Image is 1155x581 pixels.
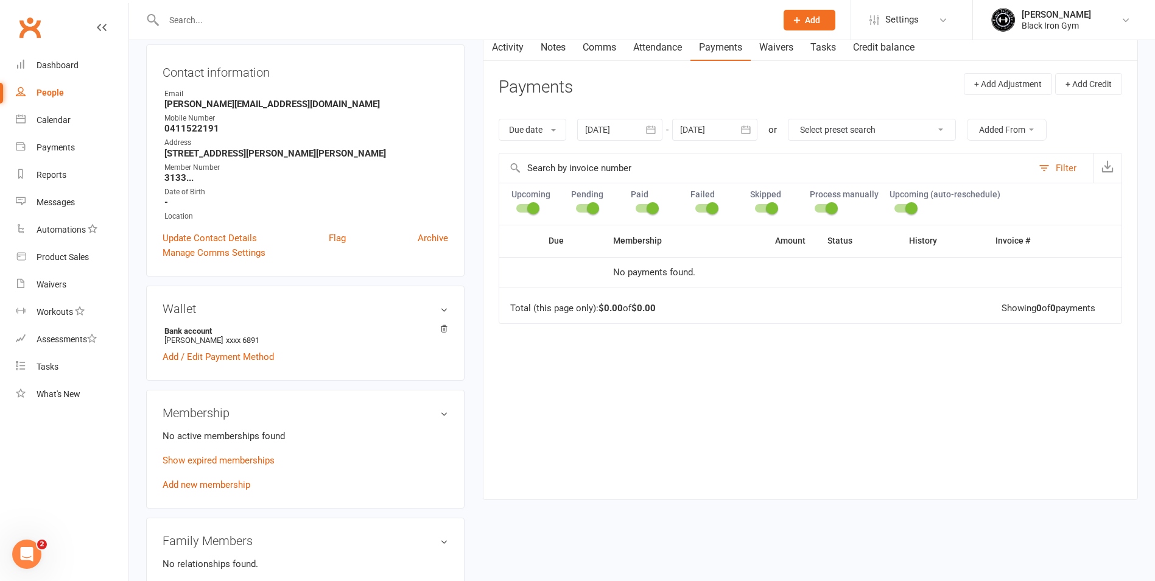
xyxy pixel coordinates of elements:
[160,12,768,29] input: Search...
[164,211,448,222] div: Location
[37,115,71,125] div: Calendar
[898,225,985,256] th: History
[37,88,64,97] div: People
[163,557,448,571] p: No relationships found.
[163,406,448,420] h3: Membership
[37,307,73,317] div: Workouts
[164,148,448,159] strong: [STREET_ADDRESS][PERSON_NAME][PERSON_NAME]
[16,216,128,244] a: Automations
[37,143,75,152] div: Payments
[511,189,560,199] label: Upcoming
[844,33,923,62] a: Credit balance
[1050,303,1056,314] strong: 0
[1022,20,1091,31] div: Black Iron Gym
[816,225,898,256] th: Status
[1036,303,1042,314] strong: 0
[805,15,820,25] span: Add
[16,189,128,216] a: Messages
[16,353,128,381] a: Tasks
[964,73,1052,95] button: + Add Adjustment
[164,99,448,110] strong: [PERSON_NAME][EMAIL_ADDRESS][DOMAIN_NAME]
[164,123,448,134] strong: 0411522191
[967,119,1047,141] button: Added From
[16,244,128,271] a: Product Sales
[1055,73,1122,95] button: + Add Credit
[16,79,128,107] a: People
[1002,303,1095,314] div: Showing of payments
[16,271,128,298] a: Waivers
[690,33,751,62] a: Payments
[631,189,679,199] label: Paid
[1056,161,1076,175] div: Filter
[164,197,448,208] strong: -
[37,60,79,70] div: Dashboard
[1022,9,1091,20] div: [PERSON_NAME]
[37,362,58,371] div: Tasks
[890,189,1000,199] label: Upcoming (auto-reschedule)
[16,298,128,326] a: Workouts
[164,88,448,100] div: Email
[163,479,250,490] a: Add new membership
[329,231,346,245] a: Flag
[499,153,1033,183] input: Search by invoice number
[226,336,259,345] span: xxxx 6891
[15,12,45,43] a: Clubworx
[532,33,574,62] a: Notes
[571,189,620,199] label: Pending
[750,189,799,199] label: Skipped
[16,134,128,161] a: Payments
[164,137,448,149] div: Address
[16,381,128,408] a: What's New
[37,170,66,180] div: Reports
[810,189,879,199] label: Process manually
[163,429,448,443] p: No active memberships found
[164,162,448,174] div: Member Number
[37,252,89,262] div: Product Sales
[574,33,625,62] a: Comms
[625,33,690,62] a: Attendance
[16,161,128,189] a: Reports
[510,303,656,314] div: Total (this page only): of
[418,231,448,245] a: Archive
[725,225,816,256] th: Amount
[12,540,41,569] iframe: Intercom live chat
[1033,153,1093,183] button: Filter
[991,8,1016,32] img: thumb_image1623296242.png
[164,172,448,183] strong: 3133...
[499,119,566,141] button: Due date
[163,350,274,364] a: Add / Edit Payment Method
[602,257,816,287] td: No payments found.
[768,122,777,137] div: or
[163,231,257,245] a: Update Contact Details
[37,334,97,344] div: Assessments
[499,78,573,97] h3: Payments
[163,61,448,79] h3: Contact information
[16,326,128,353] a: Assessments
[802,33,844,62] a: Tasks
[538,225,602,256] th: Due
[37,225,86,234] div: Automations
[631,303,656,314] strong: $0.00
[599,303,623,314] strong: $0.00
[164,326,442,336] strong: Bank account
[483,33,532,62] a: Activity
[163,302,448,315] h3: Wallet
[163,245,265,260] a: Manage Comms Settings
[37,280,66,289] div: Waivers
[164,113,448,124] div: Mobile Number
[784,10,835,30] button: Add
[16,52,128,79] a: Dashboard
[16,107,128,134] a: Calendar
[37,540,47,549] span: 2
[690,189,739,199] label: Failed
[37,389,80,399] div: What's New
[602,225,725,256] th: Membership
[163,455,275,466] a: Show expired memberships
[37,197,75,207] div: Messages
[163,534,448,548] h3: Family Members
[163,325,448,347] li: [PERSON_NAME]
[751,33,802,62] a: Waivers
[164,186,448,198] div: Date of Birth
[985,225,1083,256] th: Invoice #
[885,6,919,33] span: Settings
